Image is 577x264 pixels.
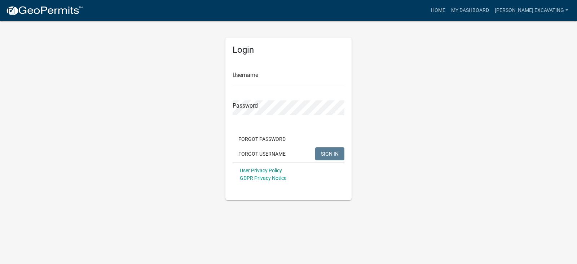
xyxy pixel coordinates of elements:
span: SIGN IN [321,151,339,156]
button: Forgot Username [233,147,291,160]
button: SIGN IN [315,147,344,160]
h5: Login [233,45,344,55]
a: My Dashboard [448,4,492,17]
button: Forgot Password [233,133,291,146]
a: Home [428,4,448,17]
a: [PERSON_NAME] Excavating [492,4,571,17]
a: GDPR Privacy Notice [240,175,286,181]
a: User Privacy Policy [240,168,282,173]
